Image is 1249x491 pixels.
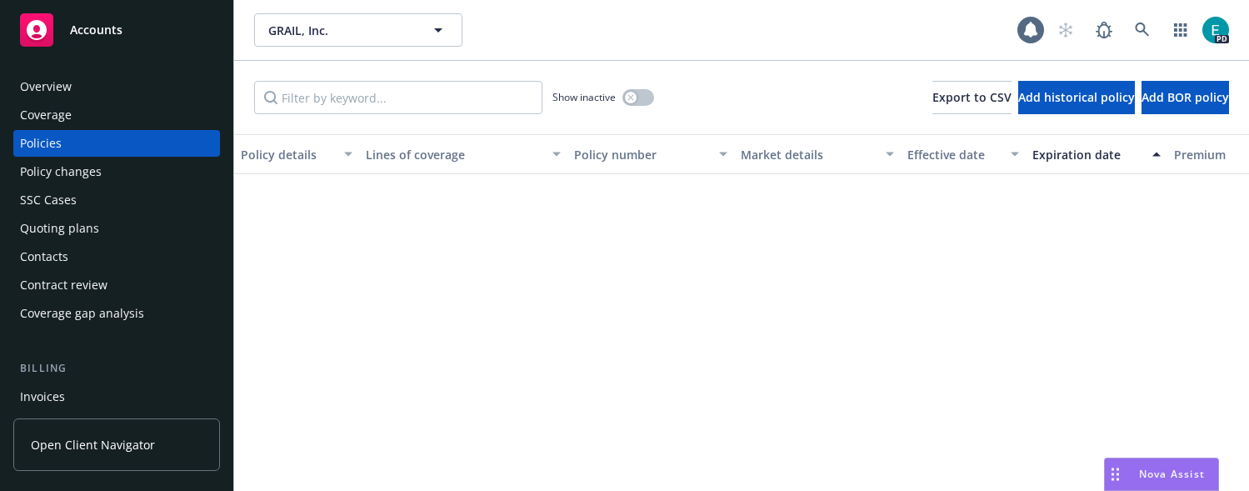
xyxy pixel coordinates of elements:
[1104,458,1219,491] button: Nova Assist
[1026,134,1167,174] button: Expiration date
[734,134,901,174] button: Market details
[574,146,709,163] div: Policy number
[13,383,220,410] a: Invoices
[20,215,99,242] div: Quoting plans
[13,130,220,157] a: Policies
[359,134,567,174] button: Lines of coverage
[20,300,144,327] div: Coverage gap analysis
[70,23,122,37] span: Accounts
[1142,89,1229,105] span: Add BOR policy
[1174,146,1242,163] div: Premium
[20,73,72,100] div: Overview
[13,102,220,128] a: Coverage
[1126,13,1159,47] a: Search
[13,158,220,185] a: Policy changes
[268,22,412,39] span: GRAIL, Inc.
[13,243,220,270] a: Contacts
[13,215,220,242] a: Quoting plans
[13,360,220,377] div: Billing
[907,146,1001,163] div: Effective date
[254,13,462,47] button: GRAIL, Inc.
[254,81,542,114] input: Filter by keyword...
[366,146,542,163] div: Lines of coverage
[1139,467,1205,481] span: Nova Assist
[932,81,1012,114] button: Export to CSV
[552,90,616,104] span: Show inactive
[20,383,65,410] div: Invoices
[1018,81,1135,114] button: Add historical policy
[1032,146,1142,163] div: Expiration date
[567,134,734,174] button: Policy number
[241,146,334,163] div: Policy details
[13,300,220,327] a: Coverage gap analysis
[901,134,1026,174] button: Effective date
[1105,458,1126,490] div: Drag to move
[13,272,220,298] a: Contract review
[1202,17,1229,43] img: photo
[20,158,102,185] div: Policy changes
[31,436,155,453] span: Open Client Navigator
[20,187,77,213] div: SSC Cases
[20,243,68,270] div: Contacts
[13,187,220,213] a: SSC Cases
[741,146,876,163] div: Market details
[1087,13,1121,47] a: Report a Bug
[20,102,72,128] div: Coverage
[13,7,220,53] a: Accounts
[1142,81,1229,114] button: Add BOR policy
[1018,89,1135,105] span: Add historical policy
[932,89,1012,105] span: Export to CSV
[234,134,359,174] button: Policy details
[1164,13,1197,47] a: Switch app
[13,73,220,100] a: Overview
[20,272,107,298] div: Contract review
[1049,13,1082,47] a: Start snowing
[20,130,62,157] div: Policies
